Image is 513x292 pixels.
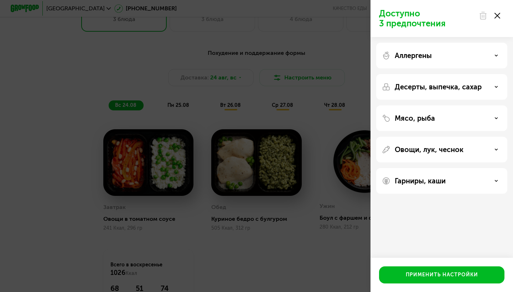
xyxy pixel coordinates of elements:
[395,145,463,154] p: Овощи, лук, чеснок
[395,51,432,60] p: Аллергены
[406,271,478,278] div: Применить настройки
[395,114,435,122] p: Мясо, рыба
[379,266,504,283] button: Применить настройки
[395,83,482,91] p: Десерты, выпечка, сахар
[379,9,475,28] p: Доступно 3 предпочтения
[395,177,446,185] p: Гарниры, каши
